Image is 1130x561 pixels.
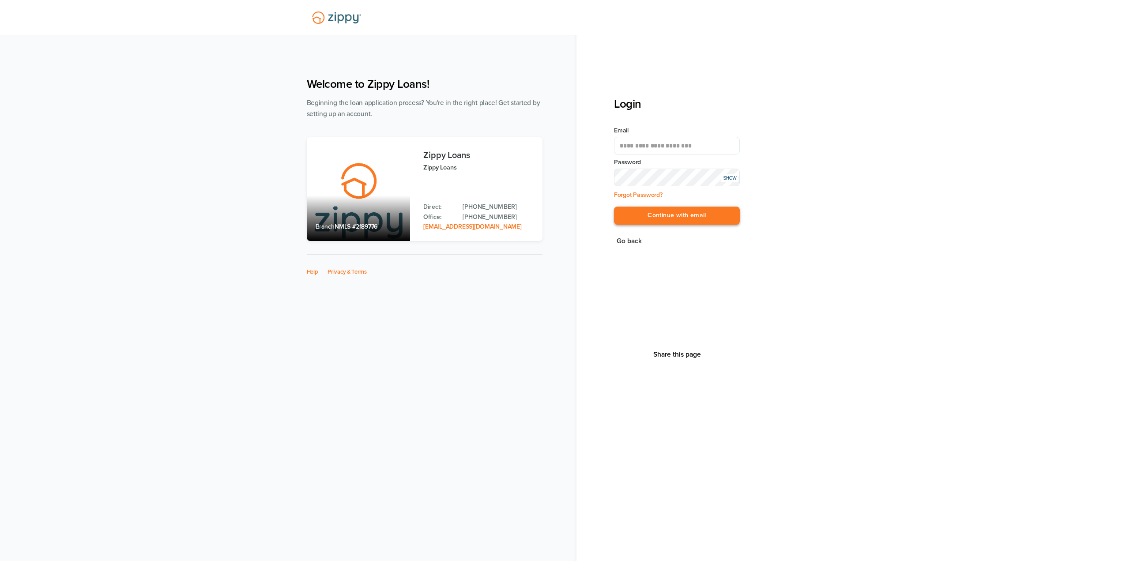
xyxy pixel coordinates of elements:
a: Direct Phone: 512-975-2947 [463,202,533,212]
button: Share This Page [651,350,704,359]
h3: Zippy Loans [423,151,533,160]
button: Continue with email [614,207,740,225]
label: Password [614,158,740,167]
img: Lender Logo [307,8,366,28]
div: SHOW [721,174,738,182]
input: Input Password [614,169,740,186]
p: Office: [423,212,454,222]
span: Branch [316,223,335,230]
button: Go back [614,235,644,247]
p: Zippy Loans [423,162,533,173]
a: Help [307,268,318,275]
a: Forgot Password? [614,191,663,199]
a: Email Address: zippyguide@zippymh.com [423,223,521,230]
a: Office Phone: 512-975-2947 [463,212,533,222]
span: Beginning the loan application process? You're in the right place! Get started by setting up an a... [307,99,540,118]
span: NMLS #2189776 [335,223,377,230]
label: Email [614,126,740,135]
h3: Login [614,97,740,111]
input: Email Address [614,137,740,154]
a: Privacy & Terms [328,268,367,275]
p: Direct: [423,202,454,212]
h1: Welcome to Zippy Loans! [307,77,542,91]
